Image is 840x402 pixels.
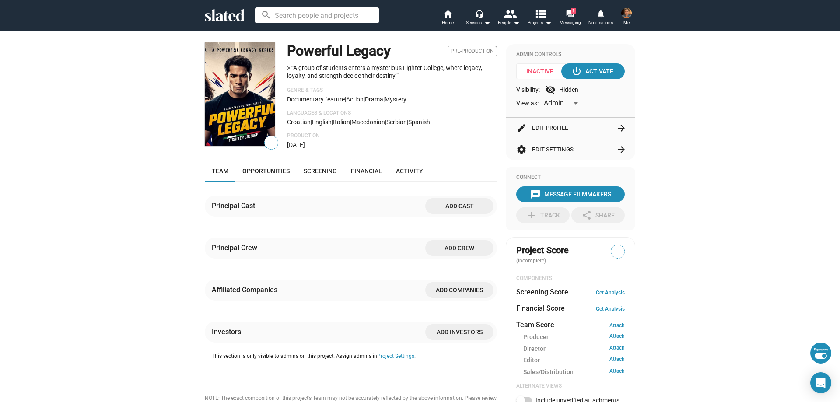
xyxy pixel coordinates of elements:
mat-icon: view_list [534,7,547,20]
span: Pre-Production [448,46,497,56]
span: View as: [516,99,539,108]
div: Connect [516,174,625,181]
div: Services [466,17,490,28]
span: | [311,119,312,126]
mat-icon: power_settings_new [571,66,582,77]
div: Track [526,207,560,223]
a: Attach [609,322,625,329]
span: Sales/Distribution [523,368,574,376]
div: Open Intercom Messenger [810,372,831,393]
a: Get Analysis [596,306,625,312]
span: Add investors [432,324,486,340]
mat-icon: visibility_off [545,84,556,95]
a: Attach [609,333,625,341]
span: (incomplete) [516,258,548,264]
dt: Team Score [516,320,554,329]
div: Message Filmmakers [530,186,611,202]
span: Action [346,96,364,103]
a: Activity [389,161,430,182]
p: Production [287,133,497,140]
h1: Powerful Legacy [287,42,391,60]
span: 1 [571,8,576,14]
span: | [385,119,386,126]
mat-icon: arrow_forward [616,123,626,133]
div: Superuser [814,348,828,351]
span: Opportunities [242,168,290,175]
span: Italian [333,119,350,126]
mat-icon: arrow_drop_down [543,17,553,28]
p: This section is only visible to admins on this project. Assign admins in . [212,353,497,360]
a: Attach [609,368,625,376]
mat-icon: add [526,210,537,220]
span: | [407,119,408,126]
span: Macedonian [351,119,385,126]
button: Add cast [425,198,493,214]
dt: Screening Score [516,287,568,297]
div: COMPONENTS [516,275,625,282]
div: Principal Cast [212,201,259,210]
span: Messaging [560,17,581,28]
p: Genre & Tags [287,87,497,94]
button: Superuser [810,343,831,364]
a: Attach [609,345,625,353]
a: Home [432,9,463,28]
p: > “A group of students enters a mysterious Fighter College, where legacy, loyalty, and strength d... [287,64,497,80]
a: Notifications [585,9,616,28]
button: Share [571,207,625,223]
span: Add crew [432,240,486,256]
span: Drama [365,96,383,103]
span: Screening [304,168,337,175]
div: Affiliated Companies [212,285,281,294]
button: Edit Profile [516,118,625,139]
span: — [611,246,624,258]
a: Attach [609,356,625,364]
mat-icon: settings [516,144,527,155]
a: Screening [297,161,344,182]
span: Director [523,345,546,353]
span: | [364,96,365,103]
img: Jay Burnley [621,8,632,18]
a: 1Messaging [555,9,585,28]
span: | [345,96,346,103]
span: Notifications [588,17,613,28]
span: Team [212,168,228,175]
button: Message Filmmakers [516,186,625,202]
span: Producer [523,333,549,341]
span: Add cast [432,198,486,214]
span: Add companies [432,282,486,298]
div: Investors [212,327,245,336]
mat-icon: arrow_drop_down [482,17,492,28]
span: Croatian [287,119,311,126]
button: Projects [524,9,555,28]
div: Share [581,207,615,223]
mat-icon: home [442,9,453,19]
div: People [498,17,520,28]
mat-icon: arrow_forward [616,144,626,155]
span: Project Score [516,245,569,256]
button: Services [463,9,493,28]
mat-icon: arrow_drop_down [511,17,521,28]
span: Spanish [408,119,430,126]
span: [DATE] [287,141,305,148]
div: Admin Controls [516,51,625,58]
dt: Financial Score [516,304,565,313]
mat-icon: message [530,189,541,199]
span: Documentary feature [287,96,345,103]
button: Add crew [425,240,493,256]
mat-icon: share [581,210,592,220]
span: — [265,137,278,149]
span: Admin [544,99,564,107]
span: Editor [523,356,540,364]
button: Jay BurnleyMe [616,6,637,29]
mat-icon: edit [516,123,527,133]
span: English [312,119,332,126]
mat-icon: notifications [596,9,605,17]
button: Track [516,207,570,223]
span: | [332,119,333,126]
span: Activity [396,168,423,175]
button: Edit Settings [516,139,625,160]
p: Languages & Locations [287,110,497,117]
span: Inactive [516,63,569,79]
input: Search people and projects [255,7,379,23]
